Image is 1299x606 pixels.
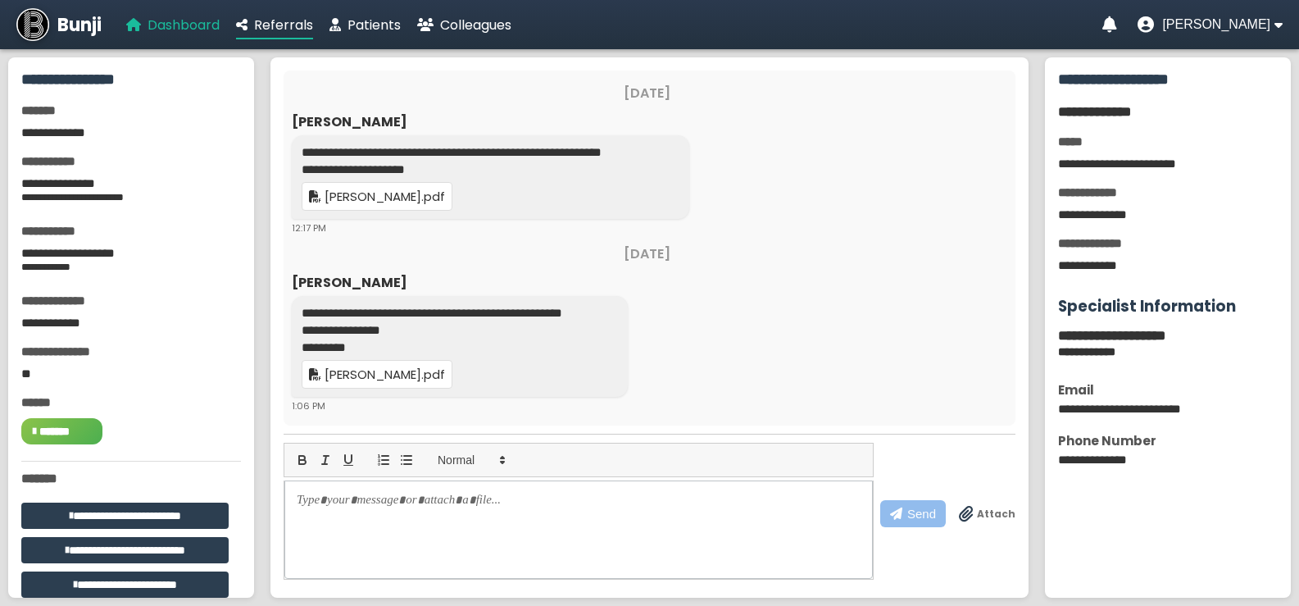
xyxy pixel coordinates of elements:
div: [PERSON_NAME] [292,272,1002,293]
span: 12:17 PM [292,221,326,235]
span: Dashboard [148,16,220,34]
span: Patients [347,16,401,34]
a: Bunji [16,8,102,41]
span: 1:06 PM [292,399,325,412]
a: Dashboard [126,15,220,35]
span: Referrals [254,16,313,34]
span: [PERSON_NAME].pdf [325,366,445,383]
button: underline [337,450,360,470]
label: Drag & drop files anywhere to attach [959,506,1015,522]
img: Bunji Dental Referral Management [16,8,49,41]
div: Email [1058,380,1278,399]
span: Colleagues [440,16,511,34]
span: [PERSON_NAME] [1162,17,1270,32]
h3: Specialist Information [1058,294,1278,318]
a: Patients [329,15,401,35]
a: [PERSON_NAME].pdf [302,360,452,389]
button: italic [314,450,337,470]
span: 12:18 PM [967,61,1002,74]
span: [PERSON_NAME].pdf [325,188,445,205]
span: Send [907,507,936,521]
a: Notifications [1102,16,1117,33]
button: list: ordered [372,450,395,470]
button: User menu [1138,16,1283,33]
button: Send [880,500,946,527]
div: [DATE] [292,83,1002,103]
div: Phone Number [1058,431,1278,450]
div: [PERSON_NAME] [292,112,1002,132]
button: list: bullet [395,450,418,470]
div: [DATE] [292,244,1002,264]
button: bold [291,450,314,470]
a: [PERSON_NAME].pdf [302,182,452,211]
span: Bunji [57,11,102,39]
span: Attach [977,507,1015,522]
a: Referrals [236,15,313,35]
a: Colleagues [417,15,511,35]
